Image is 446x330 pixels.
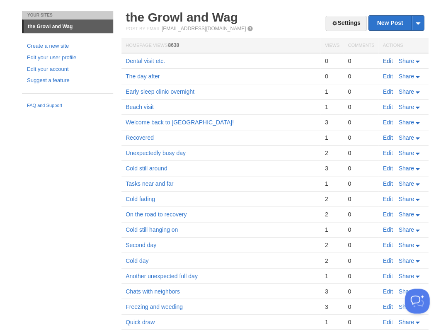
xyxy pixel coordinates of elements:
[325,103,339,111] div: 1
[348,272,374,279] div: 0
[398,303,414,310] span: Share
[348,211,374,218] div: 0
[383,318,393,325] a: Edit
[348,103,374,111] div: 0
[325,180,339,187] div: 1
[383,211,393,218] a: Edit
[126,88,194,95] a: Early sleep clinic overnight
[383,165,393,172] a: Edit
[325,149,339,157] div: 2
[126,58,165,64] a: Dental visit etc.
[383,58,393,64] a: Edit
[348,195,374,203] div: 0
[398,318,414,325] span: Share
[383,272,393,279] a: Edit
[398,119,414,126] span: Share
[398,226,414,233] span: Share
[126,257,148,264] a: Cold day
[348,165,374,172] div: 0
[398,288,414,294] span: Share
[383,242,393,248] a: Edit
[383,196,393,202] a: Edit
[168,42,179,48] span: 8638
[320,38,343,53] th: Views
[348,257,374,264] div: 0
[126,303,183,310] a: Freezing and weeding
[126,272,198,279] a: Another unexpected full day
[398,88,414,95] span: Share
[325,318,339,325] div: 1
[325,287,339,295] div: 3
[325,88,339,95] div: 1
[398,242,414,248] span: Share
[348,318,374,325] div: 0
[383,104,393,110] a: Edit
[24,20,113,33] a: the Growl and Wag
[325,16,366,31] a: Settings
[398,180,414,187] span: Share
[348,119,374,126] div: 0
[27,76,108,85] a: Suggest a feature
[27,42,108,51] a: Create a new site
[398,73,414,80] span: Share
[383,288,393,294] a: Edit
[325,226,339,233] div: 1
[383,180,393,187] a: Edit
[348,149,374,157] div: 0
[325,165,339,172] div: 3
[368,16,424,30] a: New Post
[398,165,414,172] span: Share
[383,134,393,141] a: Edit
[126,242,156,248] a: Second day
[348,226,374,233] div: 0
[126,73,160,80] a: The day after
[398,134,414,141] span: Share
[22,11,113,19] li: Your Sites
[348,134,374,141] div: 0
[348,180,374,187] div: 0
[348,241,374,249] div: 0
[398,211,414,218] span: Share
[383,150,393,156] a: Edit
[126,318,155,325] a: Quick draw
[383,73,393,80] a: Edit
[348,303,374,310] div: 0
[383,303,393,310] a: Edit
[325,119,339,126] div: 3
[378,38,428,53] th: Actions
[126,226,178,233] a: Cold still hanging on
[27,53,108,62] a: Edit your user profile
[126,165,167,172] a: Cold still around
[348,57,374,65] div: 0
[398,150,414,156] span: Share
[126,150,186,156] a: Unexpectedly busy day
[325,272,339,279] div: 1
[383,88,393,95] a: Edit
[348,88,374,95] div: 0
[27,65,108,74] a: Edit your account
[126,211,187,218] a: On the road to recovery
[126,26,160,31] span: Post by Email
[27,102,108,109] a: FAQ and Support
[325,303,339,310] div: 3
[383,257,393,264] a: Edit
[121,38,320,53] th: Homepage Views
[398,272,414,279] span: Share
[344,38,378,53] th: Comments
[383,226,393,233] a: Edit
[348,287,374,295] div: 0
[325,57,339,65] div: 0
[383,119,393,126] a: Edit
[348,73,374,80] div: 0
[126,119,234,126] a: Welcome back to [GEOGRAPHIC_DATA]!
[398,196,414,202] span: Share
[162,26,246,32] a: [EMAIL_ADDRESS][DOMAIN_NAME]
[325,195,339,203] div: 2
[126,134,154,141] a: Recovered
[398,58,414,64] span: Share
[405,289,429,313] iframe: Help Scout Beacon - Open
[126,104,154,110] a: Beach visit
[398,104,414,110] span: Share
[126,288,180,294] a: Chats with neighbors
[126,180,173,187] a: Tasks near and far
